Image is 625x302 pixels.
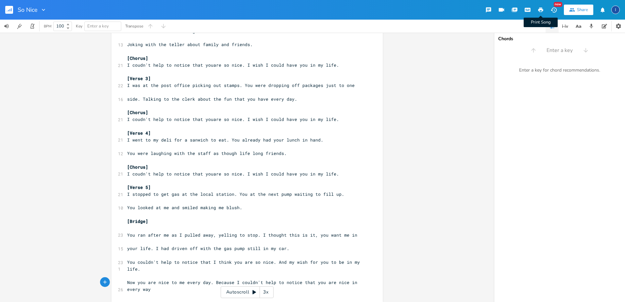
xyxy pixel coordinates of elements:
[18,7,38,13] span: So Nice
[611,6,620,14] div: inspectorzu
[127,279,360,292] span: Now you are nice to me every day. Because I couldn't help to notice that you are nice in every way
[127,28,321,34] span: I was at the bank standing at the counter. You at the window next to mine.
[44,25,51,28] div: BPM
[127,82,355,88] span: I was at the post office picking out stamps. You were dropping off packages just to one
[611,2,620,17] button: I
[127,191,344,197] span: I stopped to get gas at the local station. You at the next pump waiting to fill up.
[554,2,562,7] div: New
[547,47,573,54] span: Enter a key
[127,62,339,68] span: I coudn't help to notice that youare so nice. I wish I could have you in my life.
[577,7,588,13] div: Share
[260,286,272,298] div: 3x
[127,171,339,177] span: I coudn't help to notice that youare so nice. I wish I could have you in my life.
[125,24,143,28] div: Transpose
[127,218,148,224] span: [Bridge]
[127,259,360,265] span: You couldn't help to notice that I think you are so nice. And my wish for you to be in my
[127,164,148,170] span: [Chorus]
[127,55,148,61] span: [Chorus]
[127,266,140,272] span: life.
[547,4,560,16] button: New
[494,63,625,77] div: Enter a key for chord recommendations.
[127,245,289,251] span: your life. I had driven off with the gas pump still in my car.
[127,116,339,122] span: I coudn't help to notice that youare so nice. I wish I could have you in my life.
[127,96,297,102] span: side. Talking to the clerk about the fun that you have every day.
[564,5,593,15] button: Share
[127,109,148,115] span: [Chorus]
[127,232,357,238] span: You ran after me as I pulled away, yelling to stop. I thought this is it, you want me in
[127,75,151,81] span: [Verse 3]
[76,24,82,28] div: Key
[534,4,547,16] button: Print Song
[498,37,621,41] div: Chords
[127,150,287,156] span: You were laughing with the staff as though life long friends.
[127,130,151,136] span: [Verse 4]
[221,286,274,298] div: Autoscroll
[87,23,109,29] span: Enter a key
[127,137,323,143] span: I went to my deli for a sanwich to eat. You already had your lunch in hand.
[127,42,253,47] span: Joking with the teller about family and friends.
[127,205,242,210] span: You looked at me and smiled making me blush.
[127,184,151,190] span: [Verse 5]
